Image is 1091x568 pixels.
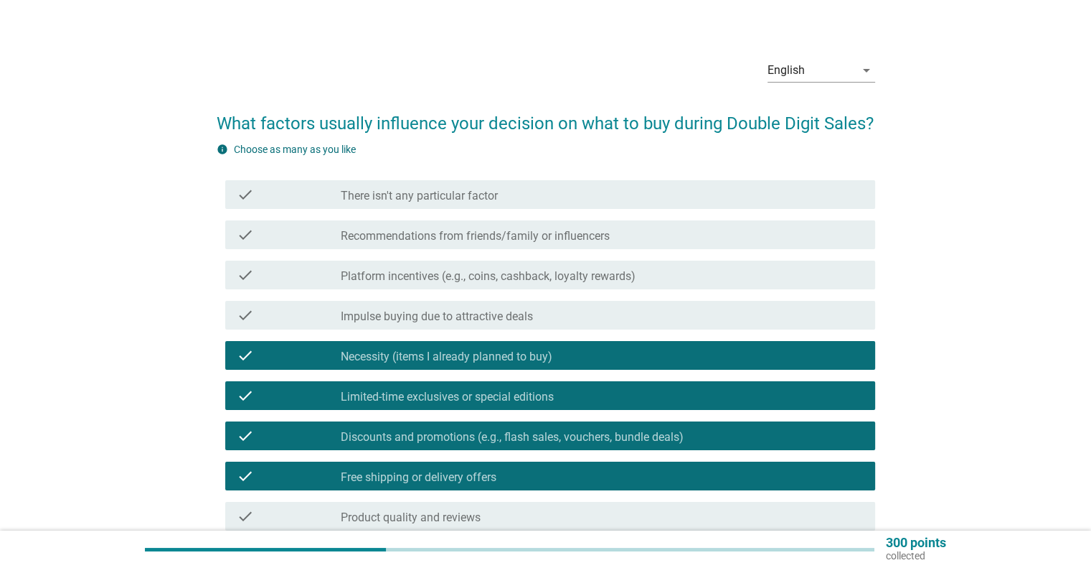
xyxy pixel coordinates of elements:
i: check [237,186,254,203]
i: check [237,467,254,485]
i: check [237,307,254,324]
i: check [237,427,254,444]
label: Platform incentives (e.g., coins, cashback, loyalty rewards) [341,269,636,284]
label: Free shipping or delivery offers [341,470,496,485]
label: Impulse buying due to attractive deals [341,309,533,324]
i: info [217,144,228,155]
i: check [237,266,254,284]
p: 300 points [886,536,946,549]
i: check [237,347,254,364]
label: Product quality and reviews [341,511,481,525]
div: English [768,64,805,77]
i: check [237,508,254,525]
label: Limited-time exclusives or special editions [341,390,554,404]
label: Choose as many as you like [234,144,356,155]
i: check [237,226,254,243]
p: collected [886,549,946,562]
i: arrow_drop_down [858,62,875,79]
label: Necessity (items I already planned to buy) [341,350,552,364]
i: check [237,387,254,404]
label: There isn't any particular factor [341,189,498,203]
label: Discounts and promotions (e.g., flash sales, vouchers, bundle deals) [341,430,684,444]
label: Recommendations from friends/family or influencers [341,229,610,243]
h2: What factors usually influence your decision on what to buy during Double Digit Sales? [217,96,875,136]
